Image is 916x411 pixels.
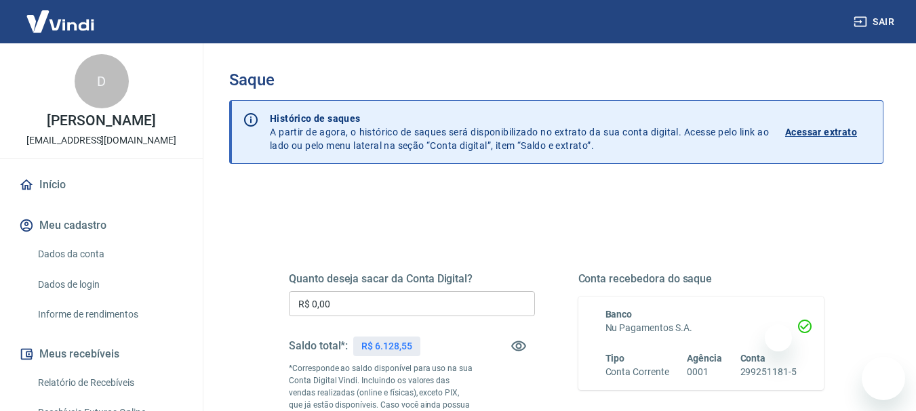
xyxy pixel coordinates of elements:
[605,309,633,320] span: Banco
[605,321,797,335] h6: Nu Pagamentos S.A.
[687,353,722,364] span: Agência
[687,365,722,379] h6: 0001
[740,353,766,364] span: Conta
[16,339,186,369] button: Meus recebíveis
[605,353,625,364] span: Tipo
[851,9,900,35] button: Sair
[270,112,769,152] p: A partir de agora, o histórico de saques será disponibilizado no extrato da sua conta digital. Ac...
[578,272,824,286] h5: Conta recebedora do saque
[229,70,883,89] h3: Saque
[740,365,797,379] h6: 299251181-5
[33,369,186,397] a: Relatório de Recebíveis
[270,112,769,125] p: Histórico de saques
[785,112,872,152] a: Acessar extrato
[16,170,186,200] a: Início
[289,339,348,353] h5: Saldo total*:
[33,301,186,328] a: Informe de rendimentos
[75,54,129,108] div: D
[47,114,155,128] p: [PERSON_NAME]
[765,324,792,351] iframe: Fechar mensagem
[16,1,104,42] img: Vindi
[785,125,857,139] p: Acessar extrato
[361,339,412,353] p: R$ 6.128,55
[289,272,535,286] h5: Quanto deseja sacar da Conta Digital?
[605,365,669,379] h6: Conta Corrente
[16,211,186,240] button: Meu cadastro
[862,357,905,400] iframe: Botão para abrir a janela de mensagens
[26,133,176,148] p: [EMAIL_ADDRESS][DOMAIN_NAME]
[33,271,186,299] a: Dados de login
[33,240,186,268] a: Dados da conta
